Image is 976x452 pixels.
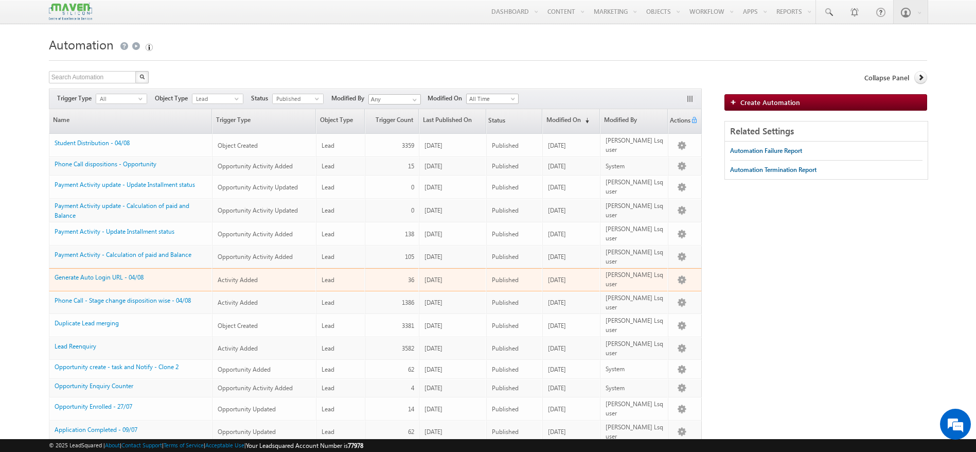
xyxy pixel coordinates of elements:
[487,110,505,133] span: Status
[424,230,442,238] span: [DATE]
[322,299,334,306] span: Lead
[424,299,442,306] span: [DATE]
[331,94,368,103] span: Modified By
[407,95,420,105] a: Show All Items
[49,109,211,133] a: Name
[548,322,566,329] span: [DATE]
[548,344,566,352] span: [DATE]
[606,339,664,358] div: [PERSON_NAME] Lsq user
[492,322,519,329] span: Published
[492,206,519,214] span: Published
[492,253,519,260] span: Published
[402,299,414,306] span: 1386
[105,442,120,448] a: About
[402,344,414,352] span: 3582
[492,142,519,149] span: Published
[57,94,96,103] span: Trigger Type
[322,405,334,413] span: Lead
[606,136,664,154] div: [PERSON_NAME] Lsq user
[466,94,519,104] a: All Time
[606,364,664,374] div: System
[121,442,162,448] a: Contact Support
[322,230,334,238] span: Lead
[402,142,414,149] span: 3359
[548,299,566,306] span: [DATE]
[322,344,334,352] span: Lead
[365,109,419,133] a: Trigger Count
[164,442,204,448] a: Terms of Service
[55,139,130,147] a: Student Distribution - 04/08
[218,344,258,352] span: Activity Added
[424,183,442,191] span: [DATE]
[235,96,243,101] span: select
[55,251,191,258] a: Payment Activity - Calculation of paid and Balance
[322,276,334,284] span: Lead
[55,319,119,327] a: Duplicate Lead merging
[218,162,293,170] span: Opportunity Activity Added
[606,178,664,196] div: [PERSON_NAME] Lsq user
[155,94,192,103] span: Object Type
[492,230,519,238] span: Published
[492,183,519,191] span: Published
[492,384,519,392] span: Published
[548,162,566,170] span: [DATE]
[606,399,664,418] div: [PERSON_NAME] Lsq user
[402,322,414,329] span: 3381
[424,322,442,329] span: [DATE]
[322,428,334,436] span: Lead
[548,206,566,214] span: [DATE]
[668,110,690,133] span: Actions
[218,253,293,260] span: Opportunity Activity Added
[492,428,519,436] span: Published
[55,342,96,350] a: Lead Reenquiry
[408,162,414,170] span: 15
[606,270,664,289] div: [PERSON_NAME] Lsq user
[730,165,817,175] div: Automation Termination Report
[600,109,668,133] a: Modified By
[322,322,334,329] span: Lead
[218,183,298,191] span: Opportunity Activity Updated
[96,94,138,103] span: All
[424,405,442,413] span: [DATE]
[348,442,363,449] span: 77978
[411,183,414,191] span: 0
[322,366,334,373] span: Lead
[315,96,323,101] span: select
[606,162,664,171] div: System
[218,276,258,284] span: Activity Added
[548,253,566,260] span: [DATE]
[548,276,566,284] span: [DATE]
[492,276,519,284] span: Published
[606,248,664,266] div: [PERSON_NAME] Lsq user
[492,344,519,352] span: Published
[730,99,740,105] img: add_icon.png
[55,228,174,235] a: Payment Activity - Update Installment status
[548,405,566,413] span: [DATE]
[408,276,414,284] span: 36
[492,405,519,413] span: Published
[543,109,599,133] a: Modified On(sorted descending)
[864,73,909,82] span: Collapse Panel
[548,384,566,392] span: [DATE]
[548,230,566,238] span: [DATE]
[273,94,315,103] span: Published
[55,382,133,390] a: Opportunity Enquiry Counter
[492,366,519,373] span: Published
[725,121,928,142] div: Related Settings
[424,276,442,284] span: [DATE]
[55,403,132,410] a: Opportunity Enrolled - 27/07
[212,109,315,133] a: Trigger Type
[424,384,442,392] span: [DATE]
[55,202,189,219] a: Payment Activity update - Calculation of paid and Balance
[492,162,519,170] span: Published
[251,94,272,103] span: Status
[322,183,334,191] span: Lead
[606,316,664,335] div: [PERSON_NAME] Lsq user
[218,405,276,413] span: Opportunity Updated
[49,36,114,53] span: Automation
[405,230,414,238] span: 138
[218,299,258,306] span: Activity Added
[424,344,442,352] span: [DATE]
[322,206,334,214] span: Lead
[424,428,442,436] span: [DATE]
